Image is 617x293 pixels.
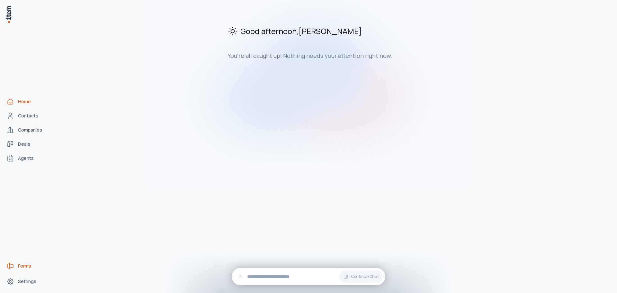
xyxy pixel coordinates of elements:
a: Companies [4,124,53,136]
span: Home [18,98,31,105]
a: Agents [4,152,53,165]
h2: Good afternoon , [PERSON_NAME] [228,26,443,36]
button: Continue Chat [339,270,383,283]
span: Settings [18,278,36,285]
a: Home [4,95,53,108]
a: Contacts [4,109,53,122]
a: Settings [4,275,53,288]
span: Continue Chat [351,274,379,279]
a: Forms [4,260,53,272]
span: Agents [18,155,34,161]
h3: You're all caught up! Nothing needs your attention right now. [228,52,443,60]
img: Item Brain Logo [5,5,12,23]
span: Forms [18,263,31,269]
div: Continue Chat [232,268,385,285]
span: Deals [18,141,30,147]
span: Contacts [18,113,38,119]
a: deals [4,138,53,151]
span: Companies [18,127,42,133]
